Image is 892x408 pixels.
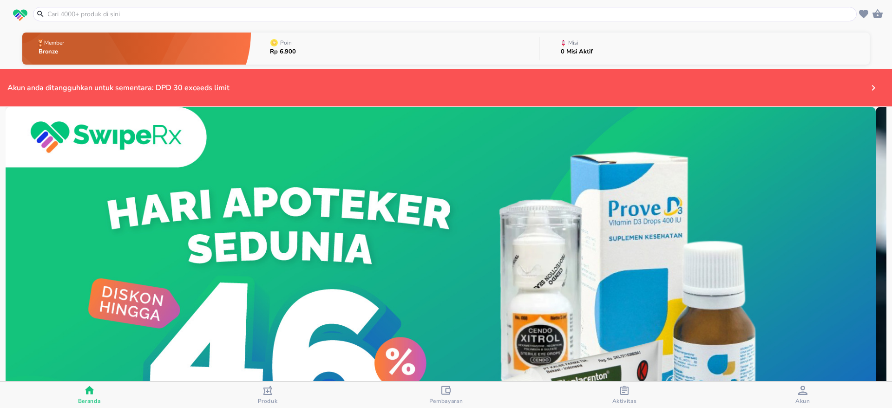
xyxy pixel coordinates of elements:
span: Aktivitas [612,397,637,405]
p: Misi [568,40,578,46]
p: Member [44,40,64,46]
img: logo_swiperx_s.bd005f3b.svg [13,9,27,21]
button: PoinRp 6.900 [251,30,539,67]
p: Bronze [39,49,66,55]
button: MemberBronze [22,30,251,67]
span: Akun [795,397,810,405]
div: Akun anda ditangguhkan untuk sementara: DPD 30 exceeds limit [7,83,812,93]
span: Produk [258,397,278,405]
button: Payments [862,77,885,99]
button: Misi0 Misi Aktif [539,30,870,67]
p: Rp 6.900 [270,49,296,55]
input: Cari 4000+ produk di sini [46,9,854,19]
button: Produk [178,382,357,408]
button: Aktivitas [535,382,714,408]
button: Pembayaran [357,382,535,408]
p: 0 Misi Aktif [561,49,593,55]
button: Akun [714,382,892,408]
span: Beranda [78,397,101,405]
span: Pembayaran [429,397,463,405]
p: Poin [280,40,292,46]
